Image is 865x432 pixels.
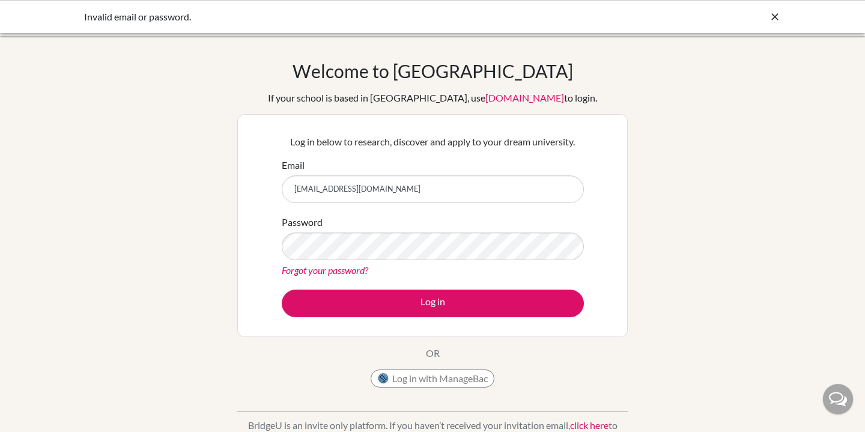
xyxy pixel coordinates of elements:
p: Log in below to research, discover and apply to your dream university. [282,135,584,149]
div: Invalid email or password. [84,10,601,24]
button: Log in [282,290,584,317]
button: Log in with ManageBac [371,370,494,388]
label: Email [282,158,305,172]
p: OR [426,346,440,361]
a: click here [570,419,609,431]
span: Help [28,8,52,19]
div: If your school is based in [GEOGRAPHIC_DATA], use to login. [268,91,597,105]
a: [DOMAIN_NAME] [485,92,564,103]
label: Password [282,215,323,230]
a: Forgot your password? [282,264,368,276]
h1: Welcome to [GEOGRAPHIC_DATA] [293,60,573,82]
